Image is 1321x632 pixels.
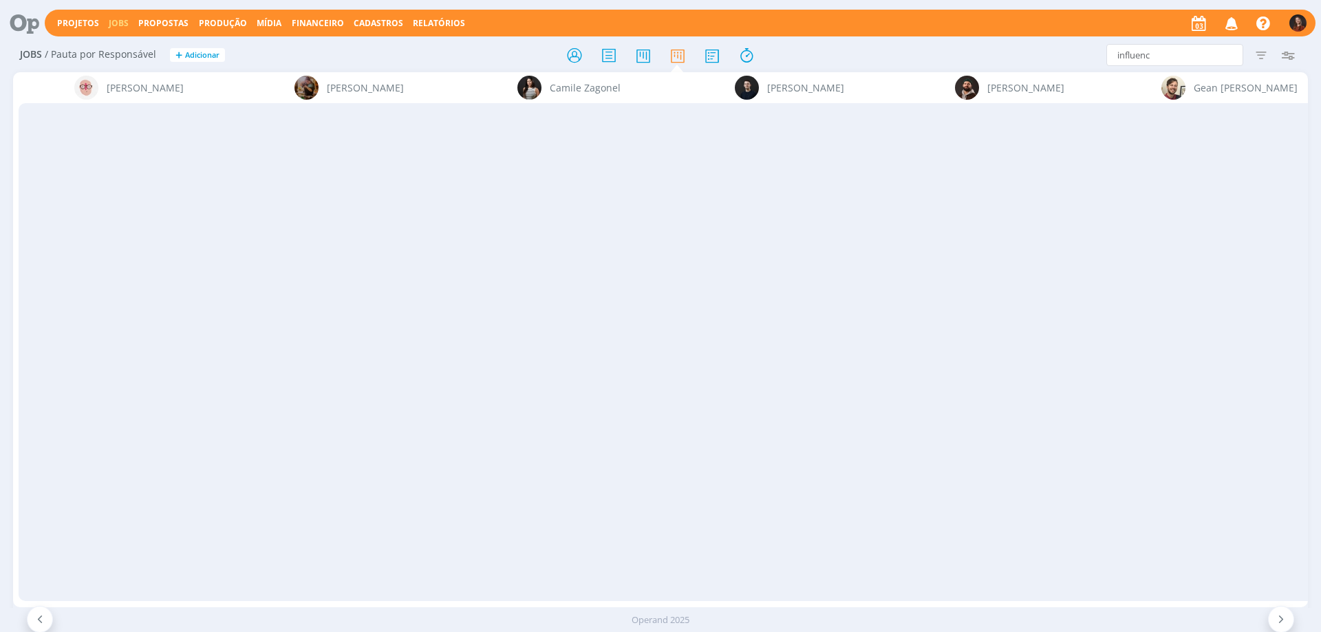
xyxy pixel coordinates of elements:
span: Propostas [138,17,189,29]
span: Cadastros [354,17,403,29]
button: Mídia [253,18,286,29]
button: Produção [195,18,251,29]
span: [PERSON_NAME] [327,80,404,95]
a: Financeiro [292,17,344,29]
button: Cadastros [350,18,407,29]
img: C [735,76,759,100]
button: Relatórios [409,18,469,29]
button: M [1289,11,1307,35]
a: Projetos [57,17,99,29]
span: / Pauta por Responsável [45,49,156,61]
input: Busca [1106,44,1243,66]
span: [PERSON_NAME] [987,80,1064,95]
span: Gean [PERSON_NAME] [1194,80,1298,95]
a: Relatórios [413,17,465,29]
span: [PERSON_NAME] [107,80,184,95]
span: Adicionar [185,51,219,60]
button: Projetos [53,18,103,29]
img: A [294,76,319,100]
button: Jobs [105,18,133,29]
img: A [74,76,98,100]
span: Camile Zagonel [550,80,621,95]
a: Jobs [109,17,129,29]
span: Jobs [20,49,42,61]
img: M [1289,14,1307,32]
button: Propostas [134,18,193,29]
span: + [175,48,182,63]
img: G [1161,76,1185,100]
a: Produção [199,17,247,29]
img: C [517,76,541,100]
img: D [955,76,979,100]
span: [PERSON_NAME] [767,80,844,95]
a: Mídia [257,17,281,29]
button: Financeiro [288,18,348,29]
button: +Adicionar [170,48,225,63]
